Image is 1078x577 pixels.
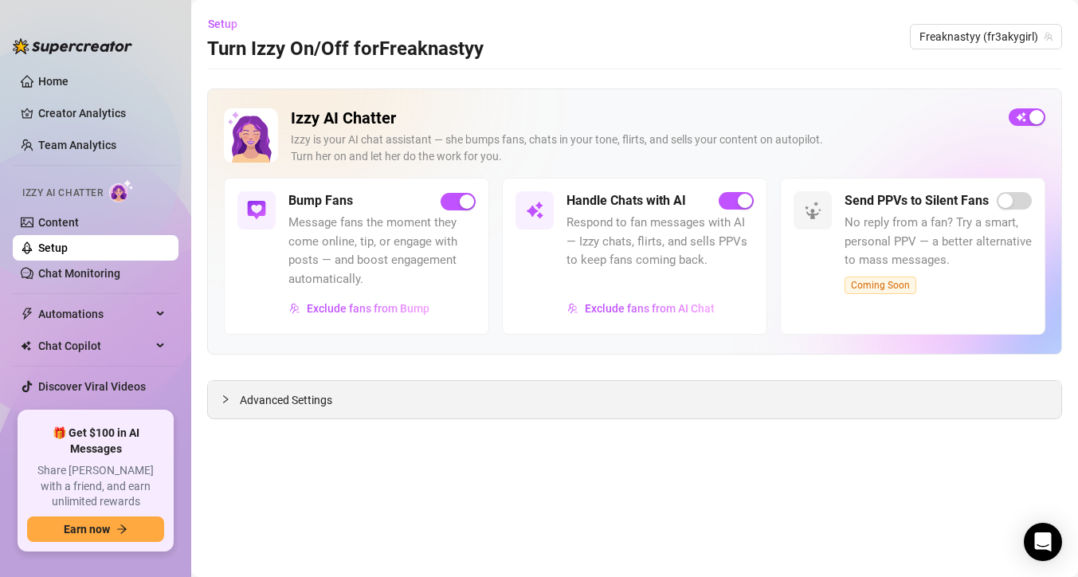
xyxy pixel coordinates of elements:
[845,214,1032,270] span: No reply from a fan? Try a smart, personal PPV — a better alternative to mass messages.
[38,301,151,327] span: Automations
[288,296,430,321] button: Exclude fans from Bump
[1024,523,1062,561] div: Open Intercom Messenger
[288,191,353,210] h5: Bump Fans
[291,131,996,165] div: Izzy is your AI chat assistant — she bumps fans, chats in your tone, flirts, and sells your conte...
[13,38,132,54] img: logo-BBDzfeDw.svg
[845,277,916,294] span: Coming Soon
[845,191,989,210] h5: Send PPVs to Silent Fans
[116,524,127,535] span: arrow-right
[525,201,544,220] img: svg%3e
[21,308,33,320] span: thunderbolt
[208,18,237,30] span: Setup
[240,391,332,409] span: Advanced Settings
[27,426,164,457] span: 🎁 Get $100 in AI Messages
[291,108,996,128] h2: Izzy AI Chatter
[307,302,429,315] span: Exclude fans from Bump
[109,179,134,202] img: AI Chatter
[585,302,715,315] span: Exclude fans from AI Chat
[224,108,278,163] img: Izzy AI Chatter
[803,201,822,220] img: svg%3e
[289,303,300,314] img: svg%3e
[38,380,146,393] a: Discover Viral Videos
[919,25,1053,49] span: Freaknastyy (fr3akygirl)
[566,296,715,321] button: Exclude fans from AI Chat
[27,463,164,510] span: Share [PERSON_NAME] with a friend, and earn unlimited rewards
[38,100,166,126] a: Creator Analytics
[38,139,116,151] a: Team Analytics
[1044,32,1053,41] span: team
[207,37,484,62] h3: Turn Izzy On/Off for Freaknastyy
[38,267,120,280] a: Chat Monitoring
[38,241,68,254] a: Setup
[207,11,250,37] button: Setup
[221,391,240,408] div: collapsed
[38,216,79,229] a: Content
[567,303,578,314] img: svg%3e
[64,523,110,536] span: Earn now
[22,186,103,201] span: Izzy AI Chatter
[221,394,230,404] span: collapsed
[247,201,266,220] img: svg%3e
[38,333,151,359] span: Chat Copilot
[566,191,686,210] h5: Handle Chats with AI
[288,214,476,288] span: Message fans the moment they come online, tip, or engage with posts — and boost engagement automa...
[21,340,31,351] img: Chat Copilot
[27,516,164,542] button: Earn nowarrow-right
[38,75,69,88] a: Home
[566,214,754,270] span: Respond to fan messages with AI — Izzy chats, flirts, and sells PPVs to keep fans coming back.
